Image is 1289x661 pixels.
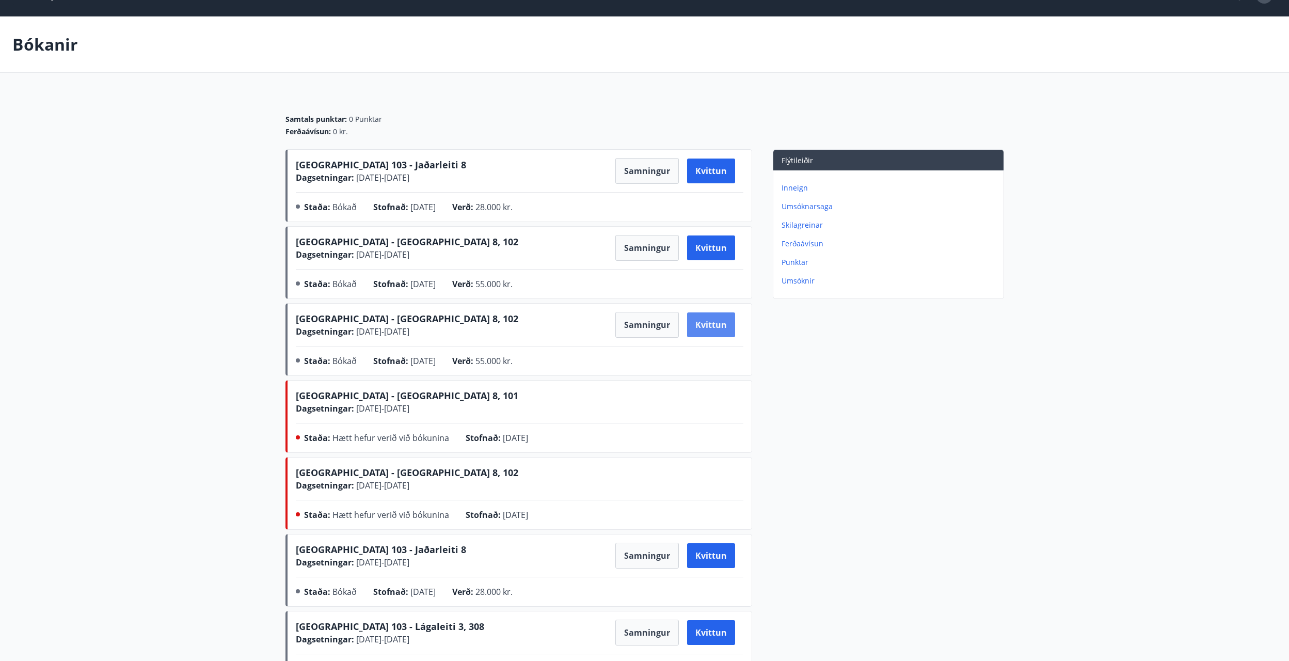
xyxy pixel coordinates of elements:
span: [DATE] [410,355,436,367]
span: 55.000 kr. [475,278,513,290]
span: Verð : [452,201,473,213]
span: Staða : [304,278,330,290]
span: Staða : [304,509,330,521]
span: Samtals punktar : [285,114,347,124]
span: Staða : [304,586,330,597]
span: [DATE] - [DATE] [354,634,409,645]
p: Inneign [782,183,999,193]
button: Samningur [615,235,679,261]
span: Bókað [332,201,357,213]
span: Dagsetningar : [296,403,354,414]
span: Stofnað : [373,586,408,597]
p: Umsóknarsaga [782,201,999,212]
span: Dagsetningar : [296,634,354,645]
span: [GEOGRAPHIC_DATA] 103 - Jaðarleiti 8 [296,543,466,556]
span: [GEOGRAPHIC_DATA] 103 - Lágaleiti 3, 308 [296,620,484,633]
span: Staða : [304,432,330,444]
span: Stofnað : [373,355,408,367]
span: Hætt hefur verið við bókunina [332,432,449,444]
span: [DATE] [503,509,528,521]
span: [GEOGRAPHIC_DATA] - [GEOGRAPHIC_DATA] 8, 102 [296,235,518,248]
p: Punktar [782,257,999,267]
button: Samningur [615,312,679,338]
span: Staða : [304,201,330,213]
span: [DATE] [410,201,436,213]
span: Bókað [332,586,357,597]
p: Bókanir [12,33,78,56]
button: Samningur [615,543,679,569]
span: [DATE] - [DATE] [354,249,409,260]
p: Umsóknir [782,276,999,286]
span: Flýtileiðir [782,155,813,165]
span: 28.000 kr. [475,586,513,597]
button: Kvittun [687,543,735,568]
span: [DATE] - [DATE] [354,403,409,414]
button: Kvittun [687,235,735,260]
span: Stofnað : [373,201,408,213]
span: Dagsetningar : [296,172,354,183]
span: Stofnað : [466,509,501,521]
span: Dagsetningar : [296,249,354,260]
span: [GEOGRAPHIC_DATA] - [GEOGRAPHIC_DATA] 8, 101 [296,389,518,402]
span: Staða : [304,355,330,367]
span: 0 kr. [333,127,348,137]
span: [DATE] [503,432,528,444]
span: [DATE] [410,586,436,597]
button: Kvittun [687,159,735,183]
p: Ferðaávísun [782,239,999,249]
span: Ferðaávísun : [285,127,331,137]
span: [DATE] - [DATE] [354,480,409,491]
span: [DATE] - [DATE] [354,326,409,337]
span: 0 Punktar [349,114,382,124]
button: Kvittun [687,312,735,337]
span: Stofnað : [373,278,408,290]
span: Hætt hefur verið við bókunina [332,509,449,521]
p: Skilagreinar [782,220,999,230]
span: Stofnað : [466,432,501,444]
button: Samningur [615,620,679,646]
span: Dagsetningar : [296,326,354,337]
span: Dagsetningar : [296,557,354,568]
span: Verð : [452,586,473,597]
span: [DATE] - [DATE] [354,172,409,183]
span: Bókað [332,355,357,367]
span: [GEOGRAPHIC_DATA] - [GEOGRAPHIC_DATA] 8, 102 [296,466,518,479]
span: Bókað [332,278,357,290]
span: 28.000 kr. [475,201,513,213]
button: Kvittun [687,620,735,645]
span: [DATE] [410,278,436,290]
span: Verð : [452,355,473,367]
span: [GEOGRAPHIC_DATA] - [GEOGRAPHIC_DATA] 8, 102 [296,312,518,325]
span: Dagsetningar : [296,480,354,491]
span: [DATE] - [DATE] [354,557,409,568]
span: [GEOGRAPHIC_DATA] 103 - Jaðarleiti 8 [296,159,466,171]
span: 55.000 kr. [475,355,513,367]
span: Verð : [452,278,473,290]
button: Samningur [615,158,679,184]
